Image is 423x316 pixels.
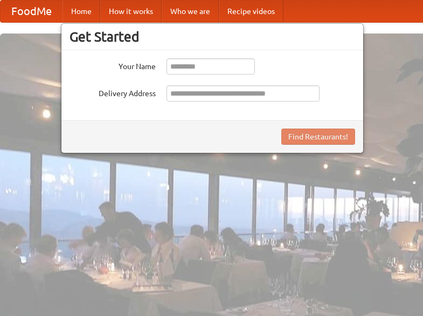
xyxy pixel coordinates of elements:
[70,85,156,99] label: Delivery Address
[219,1,283,22] a: Recipe videos
[100,1,162,22] a: How it works
[70,58,156,72] label: Your Name
[1,1,63,22] a: FoodMe
[162,1,219,22] a: Who we are
[70,29,355,45] h3: Get Started
[63,1,100,22] a: Home
[281,129,355,145] button: Find Restaurants!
